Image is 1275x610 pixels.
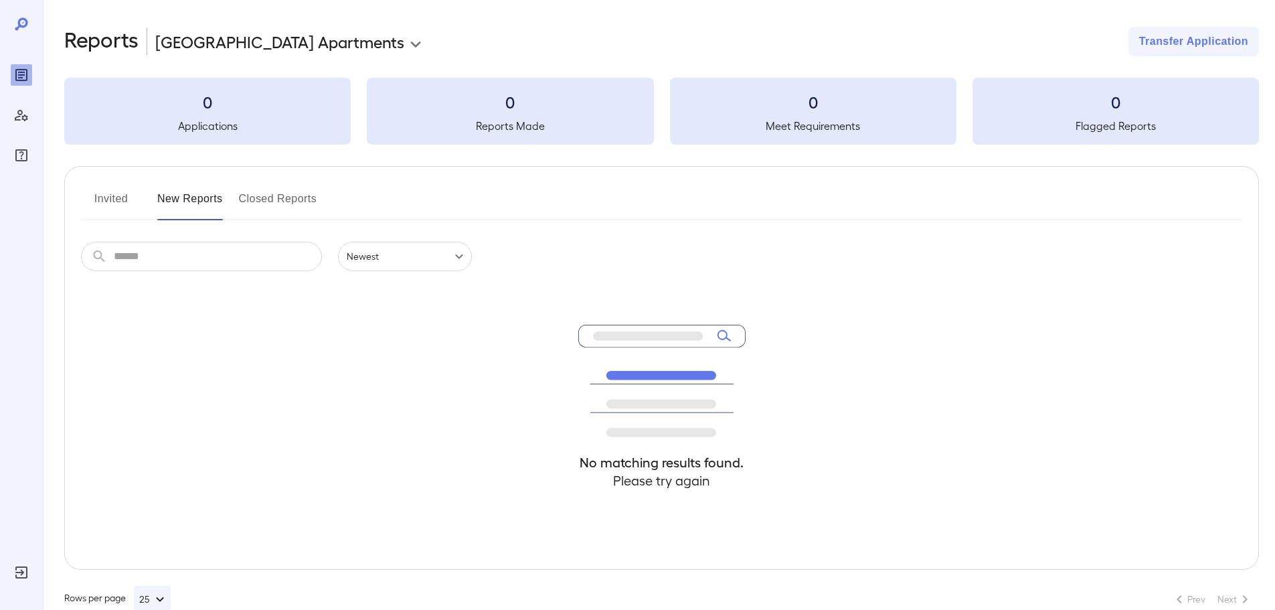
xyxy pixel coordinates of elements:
[239,188,317,220] button: Closed Reports
[11,64,32,86] div: Reports
[367,118,653,134] h5: Reports Made
[670,91,956,112] h3: 0
[11,145,32,166] div: FAQ
[670,118,956,134] h5: Meet Requirements
[578,471,746,489] h4: Please try again
[972,118,1259,134] h5: Flagged Reports
[1165,589,1259,610] nav: pagination navigation
[11,104,32,126] div: Manage Users
[64,27,139,56] h2: Reports
[367,91,653,112] h3: 0
[81,188,141,220] button: Invited
[338,242,472,271] div: Newest
[64,91,351,112] h3: 0
[64,118,351,134] h5: Applications
[155,31,404,52] p: [GEOGRAPHIC_DATA] Apartments
[1128,27,1259,56] button: Transfer Application
[157,188,223,220] button: New Reports
[578,453,746,471] h4: No matching results found.
[972,91,1259,112] h3: 0
[64,78,1259,145] summary: 0Applications0Reports Made0Meet Requirements0Flagged Reports
[11,562,32,583] div: Log Out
